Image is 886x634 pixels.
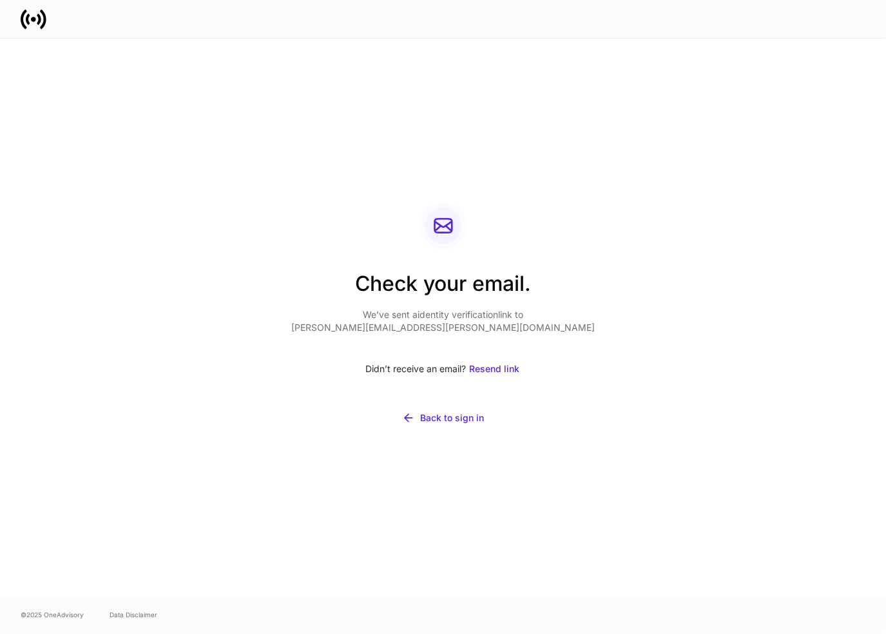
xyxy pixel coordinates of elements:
div: Back to sign in [420,411,484,424]
a: Data Disclaimer [110,609,157,620]
button: Resend link [469,355,521,383]
div: Resend link [470,362,520,375]
span: © 2025 OneAdvisory [21,609,84,620]
p: We’ve sent a identity verification link to [PERSON_NAME][EMAIL_ADDRESS][PERSON_NAME][DOMAIN_NAME] [291,308,595,334]
h2: Check your email. [291,270,595,308]
button: Back to sign in [291,404,595,432]
div: Didn’t receive an email? [291,355,595,383]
